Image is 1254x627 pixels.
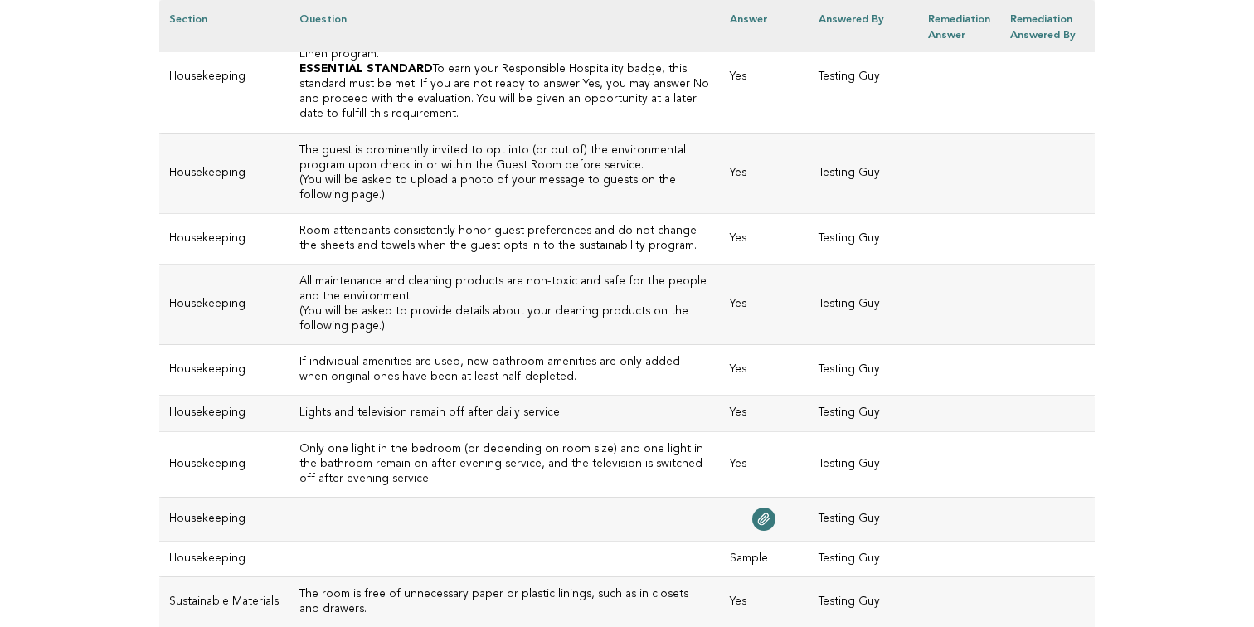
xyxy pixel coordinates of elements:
[159,576,289,627] td: Sustainable Materials
[720,345,809,396] td: Yes
[299,62,710,122] p: To earn your Responsible Hospitality badge, this standard must be met. If you are not ready to an...
[159,345,289,396] td: Housekeeping
[299,304,710,334] p: (You will be asked to provide details about your cleaning products on the following page.)
[809,576,918,627] td: Testing Guy
[809,22,918,133] td: Testing Guy
[720,541,809,576] td: Sample
[720,213,809,264] td: Yes
[299,442,710,487] h3: Only one light in the bedroom (or depending on room size) and one light in the bathroom remain on...
[299,587,710,617] h3: The room is free of unnecessary paper or plastic linings, such as in closets and drawers.
[159,133,289,213] td: Housekeeping
[159,22,289,133] td: Housekeeping
[159,431,289,497] td: Housekeeping
[299,355,710,385] h3: If individual amenities are used, new bathroom amenities are only added when original ones have b...
[159,396,289,431] td: Housekeeping
[299,275,710,304] h3: All maintenance and cleaning products are non-toxic and safe for the people and the environment.
[809,213,918,264] td: Testing Guy
[299,406,710,420] h3: Lights and television remain off after daily service.
[720,576,809,627] td: Yes
[159,541,289,576] td: Housekeeping
[299,143,710,173] h2: The guest is prominently invited to opt into (or out of) the environmental program upon check in ...
[159,497,289,541] td: Housekeeping
[720,265,809,345] td: Yes
[809,541,918,576] td: Testing Guy
[720,22,809,133] td: Yes
[809,133,918,213] td: Testing Guy
[809,345,918,396] td: Testing Guy
[720,431,809,497] td: Yes
[159,265,289,345] td: Housekeeping
[299,64,433,75] strong: ESSENTIAL STANDARD
[809,265,918,345] td: Testing Guy
[720,396,809,431] td: Yes
[299,224,710,254] h3: Room attendants consistently honor guest preferences and do not change the sheets and towels when...
[720,133,809,213] td: Yes
[159,213,289,264] td: Housekeeping
[809,431,918,497] td: Testing Guy
[809,497,918,541] td: Testing Guy
[809,396,918,431] td: Testing Guy
[299,173,710,203] p: (You will be asked to upload a photo of your message to guests on the following page.)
